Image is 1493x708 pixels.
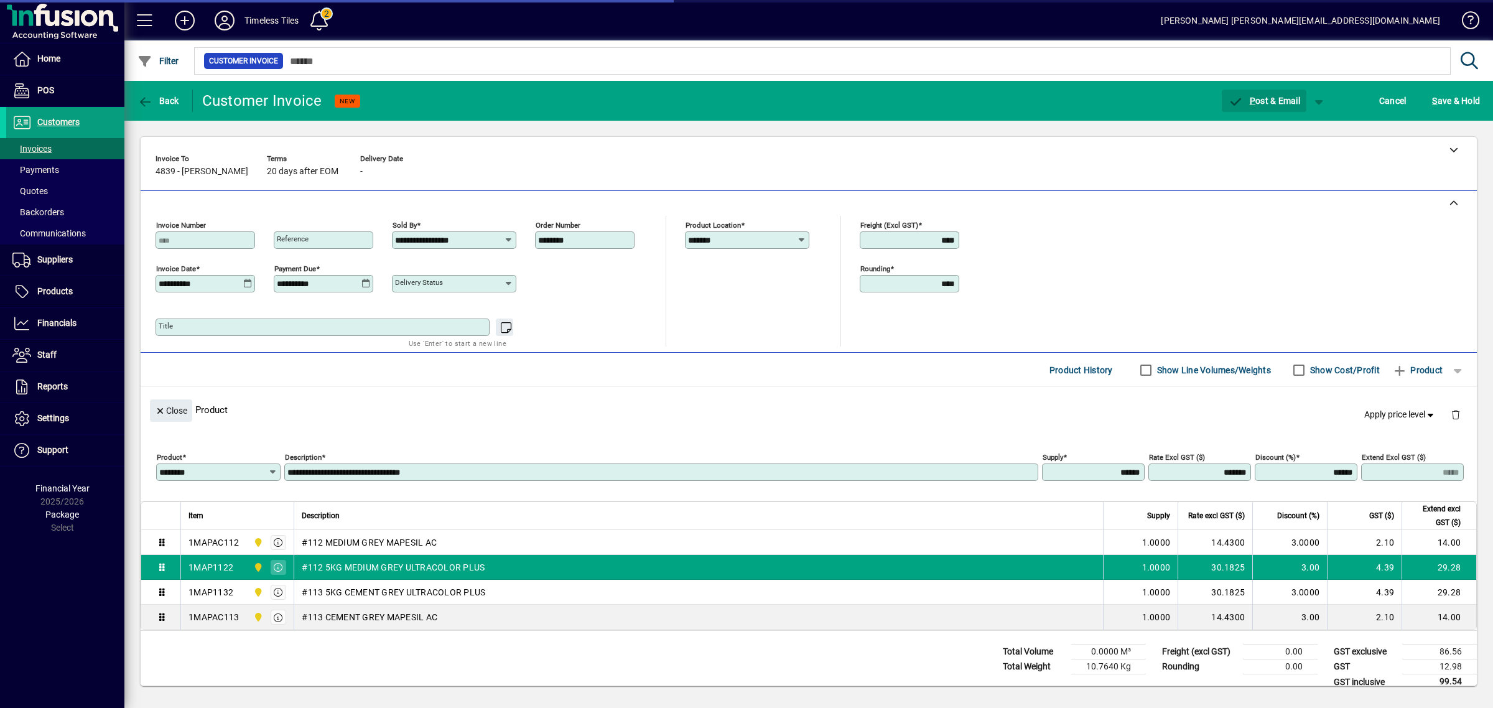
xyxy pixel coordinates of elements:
td: 4.39 [1327,555,1402,580]
td: 14.00 [1402,605,1476,630]
mat-label: Rate excl GST ($) [1149,453,1205,462]
span: #112 MEDIUM GREY MAPESIL AC [302,536,437,549]
td: 12.98 [1402,659,1477,674]
span: Extend excl GST ($) [1410,502,1461,529]
app-page-header-button: Delete [1441,409,1471,420]
td: 14.00 [1402,530,1476,555]
app-page-header-button: Back [124,90,193,112]
span: Close [155,401,187,421]
label: Show Line Volumes/Weights [1155,364,1271,376]
span: ost & Email [1228,96,1300,106]
span: Suppliers [37,254,73,264]
mat-label: Payment due [274,264,316,273]
span: Rate excl GST ($) [1188,509,1245,523]
td: GST exclusive [1328,645,1402,659]
div: 14.4300 [1186,536,1245,549]
span: #113 5KG CEMENT GREY ULTRACOLOR PLUS [302,586,485,599]
span: S [1432,96,1437,106]
button: Close [150,399,192,422]
span: Quotes [12,186,48,196]
span: Description [302,509,340,523]
span: Invoices [12,144,52,154]
mat-label: Sold by [393,221,417,230]
span: Product History [1049,360,1113,380]
span: Customer Invoice [209,55,278,67]
div: Product [141,387,1477,432]
span: Products [37,286,73,296]
span: Product [1392,360,1443,380]
span: #113 CEMENT GREY MAPESIL AC [302,611,437,623]
div: Timeless Tiles [244,11,299,30]
td: 3.00 [1252,555,1327,580]
span: 4839 - [PERSON_NAME] [156,167,248,177]
button: Product [1386,359,1449,381]
span: #112 5KG MEDIUM GREY ULTRACOLOR PLUS [302,561,485,574]
a: Staff [6,340,124,371]
mat-label: Invoice date [156,264,196,273]
div: [PERSON_NAME] [PERSON_NAME][EMAIL_ADDRESS][DOMAIN_NAME] [1161,11,1440,30]
td: Freight (excl GST) [1156,645,1243,659]
mat-label: Title [159,322,173,330]
td: Total Weight [997,659,1071,674]
span: 1.0000 [1142,561,1171,574]
span: Communications [12,228,86,238]
mat-label: Description [285,453,322,462]
span: Dunedin [250,561,264,574]
a: Communications [6,223,124,244]
span: Package [45,510,79,519]
span: POS [37,85,54,95]
button: Back [134,90,182,112]
mat-label: Discount (%) [1255,453,1296,462]
a: Products [6,276,124,307]
span: Back [137,96,179,106]
button: Post & Email [1222,90,1306,112]
span: Filter [137,56,179,66]
span: Backorders [12,207,64,217]
span: Dunedin [250,585,264,599]
a: Backorders [6,202,124,223]
span: GST ($) [1369,509,1394,523]
span: 1.0000 [1142,586,1171,599]
mat-hint: Use 'Enter' to start a new line [409,336,506,350]
mat-label: Invoice number [156,221,206,230]
span: Home [37,54,60,63]
span: Payments [12,165,59,175]
button: Add [165,9,205,32]
a: Payments [6,159,124,180]
span: Discount (%) [1277,509,1319,523]
button: Product History [1044,359,1118,381]
a: Knowledge Base [1453,2,1477,43]
span: NEW [340,97,355,105]
td: GST inclusive [1328,674,1402,690]
a: POS [6,75,124,106]
span: Reports [37,381,68,391]
span: 1.0000 [1142,536,1171,549]
mat-label: Product [157,453,182,462]
span: Support [37,445,68,455]
span: 20 days after EOM [267,167,338,177]
div: 30.1825 [1186,586,1245,599]
mat-label: Freight (excl GST) [860,221,918,230]
div: 1MAP1132 [188,586,233,599]
a: Reports [6,371,124,403]
span: Apply price level [1364,408,1436,421]
div: 1MAPAC112 [188,536,239,549]
td: 0.0000 M³ [1071,645,1146,659]
a: Suppliers [6,245,124,276]
label: Show Cost/Profit [1308,364,1380,376]
td: 3.00 [1252,605,1327,630]
span: Dunedin [250,536,264,549]
a: Settings [6,403,124,434]
span: Financial Year [35,483,90,493]
button: Cancel [1376,90,1410,112]
mat-label: Product location [686,221,741,230]
span: Dunedin [250,610,264,624]
td: 2.10 [1327,605,1402,630]
button: Profile [205,9,244,32]
a: Home [6,44,124,75]
td: 2.10 [1327,530,1402,555]
div: 1MAP1122 [188,561,233,574]
td: 86.56 [1402,645,1477,659]
span: - [360,167,363,177]
mat-label: Rounding [860,264,890,273]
